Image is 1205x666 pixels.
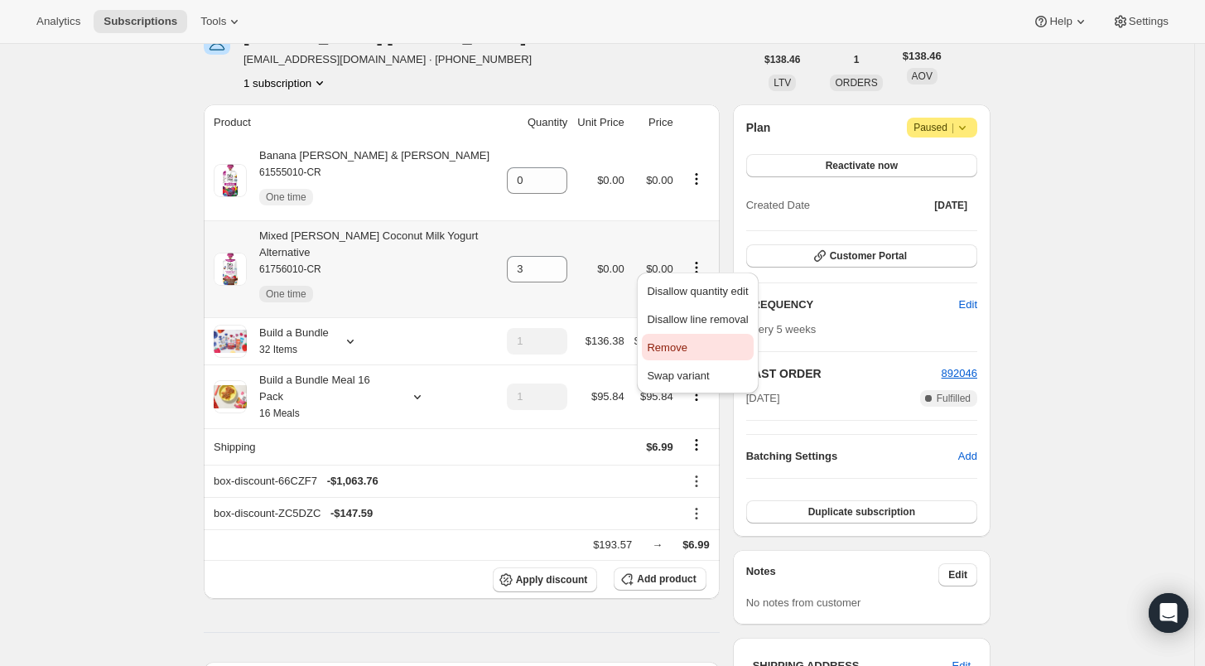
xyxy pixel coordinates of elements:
span: | [952,121,954,134]
button: Product actions [683,170,710,188]
span: Apply discount [516,573,588,586]
button: Duplicate subscription [746,500,977,524]
h3: Notes [746,563,939,586]
a: 892046 [942,367,977,379]
span: Add [958,448,977,465]
button: Remove [642,334,753,360]
span: [DATE] [934,199,967,212]
span: $0.00 [646,263,673,275]
th: Unit Price [572,104,629,141]
button: Tools [190,10,253,33]
span: Swap variant [647,369,709,382]
span: Tools [200,15,226,28]
span: - $147.59 [330,505,373,522]
th: Quantity [502,104,572,141]
button: Product actions [243,75,328,91]
div: box-discount-66CZF7 [214,473,673,490]
span: $138.46 [903,48,942,65]
button: Analytics [27,10,90,33]
span: Disallow line removal [647,313,748,326]
span: Fulfilled [937,392,971,405]
div: box-discount-ZC5DZC [214,505,673,522]
button: 892046 [942,365,977,382]
button: Help [1023,10,1098,33]
button: Customer Portal [746,244,977,268]
span: Subscriptions [104,15,177,28]
button: 1 [844,48,870,71]
button: Disallow quantity edit [642,277,753,304]
span: $6.99 [682,538,710,551]
img: product img [214,253,247,286]
span: Add product [637,572,696,586]
span: $0.00 [597,174,624,186]
th: Shipping [204,428,502,465]
button: Edit [949,292,987,318]
span: $95.84 [591,390,624,403]
div: Build a Bundle [247,325,329,358]
th: Product [204,104,502,141]
span: Settings [1129,15,1169,28]
small: 61555010-CR [259,166,321,178]
span: $0.00 [597,263,624,275]
small: 32 Items [259,344,297,355]
span: No notes from customer [746,596,861,609]
button: Apply discount [493,567,598,592]
th: Price [629,104,678,141]
span: - $1,063.76 [327,473,378,490]
button: Settings [1102,10,1178,33]
div: Build a Bundle Meal 16 Pack [247,372,396,422]
small: 16 Meals [259,408,300,419]
button: Add product [614,567,706,591]
button: Add [948,443,987,470]
span: Customer Portal [830,249,907,263]
span: LTV [774,77,791,89]
button: Product actions [683,258,710,277]
span: $136.38 [586,335,624,347]
span: Disallow quantity edit [647,285,748,297]
span: AOV [912,70,933,82]
span: ORDERS [835,77,877,89]
div: Mixed [PERSON_NAME] Coconut Milk Yogurt Alternative [247,228,497,311]
span: 1 [854,53,860,66]
span: $138.46 [764,53,800,66]
div: → [652,537,663,553]
div: $193.57 [593,537,632,553]
img: product img [214,164,247,197]
button: Reactivate now [746,154,977,177]
span: $0.00 [646,174,673,186]
span: One time [266,191,306,204]
h6: Batching Settings [746,448,958,465]
h2: FREQUENCY [746,297,959,313]
span: Paused [913,119,971,136]
span: Help [1049,15,1072,28]
button: Disallow line removal [642,306,753,332]
span: Created Date [746,197,810,214]
button: Edit [938,563,977,586]
div: Open Intercom Messenger [1149,593,1188,633]
small: 61756010-CR [259,263,321,275]
span: Every 5 weeks [746,323,817,335]
span: Remove [647,341,687,354]
button: [DATE] [924,194,977,217]
span: $6.99 [646,441,673,453]
span: One time [266,287,306,301]
span: Edit [948,568,967,582]
h2: Plan [746,119,771,136]
button: Swap variant [642,362,753,388]
div: Banana [PERSON_NAME] & [PERSON_NAME] [247,147,489,214]
span: Duplicate subscription [808,505,915,519]
span: Edit [959,297,977,313]
span: Analytics [36,15,80,28]
button: $138.46 [754,48,810,71]
button: Shipping actions [683,436,710,454]
h2: LAST ORDER [746,365,942,382]
span: [EMAIL_ADDRESS][DOMAIN_NAME] · [PHONE_NUMBER] [243,51,546,68]
div: [PERSON_NAME] [PERSON_NAME] [243,28,546,45]
button: Subscriptions [94,10,187,33]
span: Reactivate now [826,159,898,172]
